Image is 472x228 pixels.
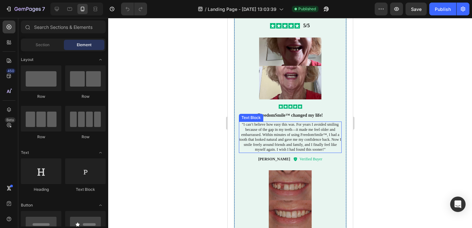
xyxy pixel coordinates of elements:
div: Undo/Redo [121,3,147,15]
span: Toggle open [95,55,106,65]
iframe: Design area [228,18,353,228]
button: Save [406,3,427,15]
div: Row [65,94,106,99]
span: Save [411,6,422,12]
button: Publish [429,3,456,15]
input: Search Sections & Elements [21,21,106,33]
div: Row [21,134,61,140]
div: Row [21,94,61,99]
span: Section [36,42,49,48]
span: Toggle open [95,148,106,158]
span: Toggle open [95,200,106,210]
div: 450 [6,68,15,73]
span: Button [21,202,33,208]
span: Layout [21,57,33,63]
img: gempages_581519432816263763-b031ec96-93aa-41ea-b07f-06513316e8b0.png [11,152,114,214]
div: Open Intercom Messenger [450,197,466,212]
p: 7 [42,5,45,13]
span: Text [21,150,29,156]
span: Element [77,42,92,48]
span: Published [298,6,316,12]
div: Text Block [65,187,106,192]
div: Heading [21,187,61,192]
div: Publish [435,6,451,13]
button: 7 [3,3,48,15]
span: Landing Page - [DATE] 13:03:39 [208,6,276,13]
div: Row [65,134,106,140]
span: / [205,6,206,13]
div: Beta [5,117,15,122]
